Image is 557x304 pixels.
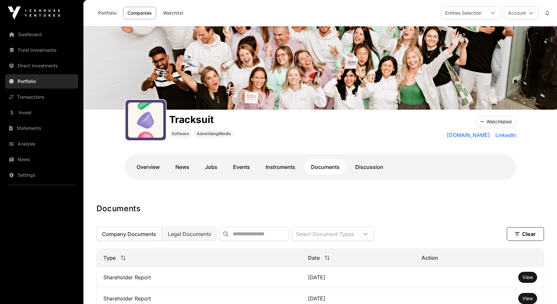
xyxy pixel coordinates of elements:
[94,7,121,19] a: Portfolio
[5,27,78,42] a: Dashboard
[227,159,257,175] a: Events
[259,159,302,175] a: Instruments
[5,74,78,89] a: Portfolio
[130,159,511,175] nav: Tabs
[102,231,156,237] span: Company Documents
[518,293,537,304] button: View
[123,7,156,19] a: Companies
[162,227,217,241] button: Legal Documents
[292,227,358,241] div: Select Document Types
[522,296,533,301] span: View
[441,7,485,19] div: Entities Selection
[169,159,196,175] a: News
[522,295,533,302] a: View
[5,59,78,73] a: Direct Investments
[197,131,231,136] span: Advertising/Media
[5,121,78,135] a: Statements
[172,131,189,136] span: Software
[349,159,390,175] a: Discussion
[97,267,301,288] td: Shareholder Report
[304,159,346,175] a: Documents
[522,274,533,280] span: View
[130,159,166,175] a: Overview
[159,7,188,19] a: Watchlist
[5,168,78,182] a: Settings
[308,254,320,262] span: Date
[168,231,211,237] span: Legal Documents
[5,43,78,57] a: Fund Investments
[103,254,116,262] span: Type
[493,131,516,139] a: LinkedIn
[8,7,60,20] img: Icehouse Ventures Logo
[421,254,438,262] span: Action
[522,274,533,281] a: View
[476,116,516,127] button: Watchlisted
[5,105,78,120] a: Invest
[524,273,557,304] iframe: Chat Widget
[447,131,490,139] a: [DOMAIN_NAME]
[128,103,163,138] img: gotracksuit_logo.jpeg
[301,267,415,288] td: [DATE]
[83,26,557,110] img: Tracksuit
[96,227,162,241] button: Company Documents
[518,272,537,283] button: View
[504,7,539,20] button: Account
[5,137,78,151] a: Analysis
[5,90,78,104] a: Transactions
[96,203,544,214] h1: Documents
[507,227,544,241] button: Clear
[5,152,78,167] a: News
[198,159,224,175] a: Jobs
[169,114,233,125] h1: Tracksuit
